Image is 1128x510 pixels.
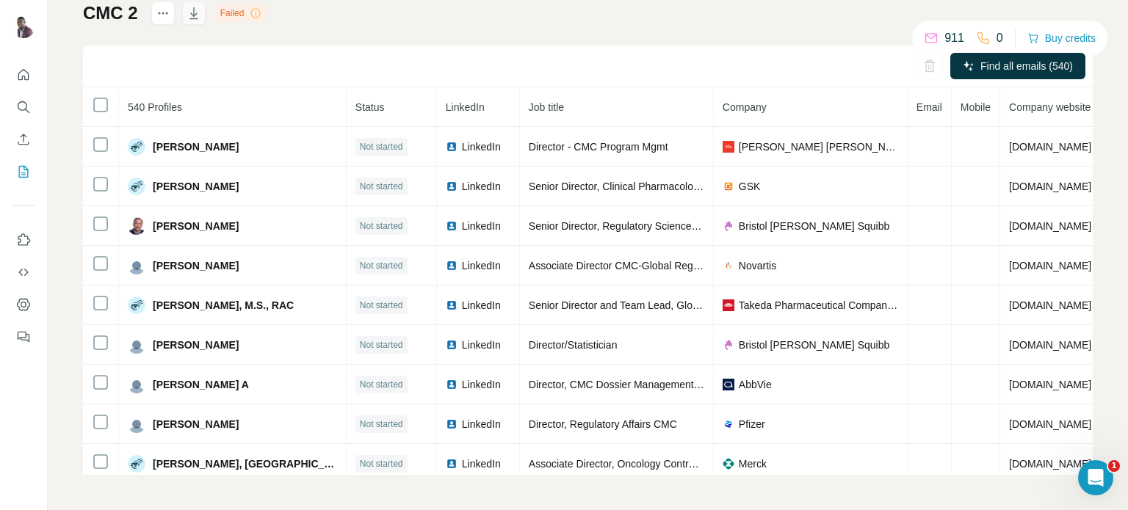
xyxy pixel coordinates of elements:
img: Avatar [12,15,35,38]
span: Merck [739,456,767,471]
span: Novartis [739,258,776,273]
img: LinkedIn logo [446,418,458,430]
span: Company website [1009,101,1091,113]
span: Senior Director, Regulatory Sciences - CMC [529,220,729,232]
span: [PERSON_NAME] [153,179,239,194]
img: LinkedIn logo [446,339,458,351]
img: company-logo [723,458,734,470]
span: LinkedIn [462,179,501,194]
span: [PERSON_NAME] [153,139,239,154]
span: LinkedIn [462,219,501,233]
img: company-logo [723,141,734,153]
span: LinkedIn [462,258,501,273]
button: Use Surfe on LinkedIn [12,227,35,253]
img: LinkedIn logo [446,260,458,272]
img: company-logo [723,260,734,272]
span: [PERSON_NAME] [153,417,239,431]
span: LinkedIn [462,338,501,352]
span: Status [355,101,385,113]
button: actions [151,1,175,25]
span: Not started [360,140,403,153]
img: Avatar [128,336,145,354]
img: company-logo [723,181,734,192]
span: Not started [360,418,403,431]
span: [DOMAIN_NAME] [1009,299,1091,311]
span: AbbVie [739,377,772,392]
span: Director - CMC Program Mgmt [529,141,668,153]
img: Avatar [128,376,145,393]
img: company-logo [723,379,734,390]
span: [PERSON_NAME] [153,258,239,273]
span: LinkedIn [462,456,501,471]
button: Use Surfe API [12,259,35,285]
span: Company [723,101,767,113]
span: LinkedIn [462,417,501,431]
span: Not started [360,338,403,351]
button: Find all emails (540) [950,53,1085,79]
span: [DOMAIN_NAME] [1009,260,1091,272]
button: My lists [12,159,35,185]
img: LinkedIn logo [446,141,458,153]
p: 0 [997,29,1003,47]
img: LinkedIn logo [446,181,458,192]
span: [DOMAIN_NAME] [1009,458,1091,470]
span: Not started [360,457,403,470]
span: Senior Director, Clinical Pharmacology Modeling and Simulation [529,181,820,192]
span: Director, CMC Dossier Management at AbbVie [529,379,740,390]
img: LinkedIn logo [446,379,458,390]
span: Bristol [PERSON_NAME] Squibb [739,219,889,233]
button: Feedback [12,324,35,350]
button: Quick start [12,62,35,88]
button: Search [12,94,35,120]
img: Avatar [128,296,145,314]
span: Not started [360,180,403,193]
span: LinkedIn [462,298,501,313]
span: GSK [739,179,761,194]
span: LinkedIn [446,101,485,113]
span: Associate Director, Oncology Contract Modeling & Analytics [529,458,800,470]
span: LinkedIn [462,377,501,392]
img: Avatar [128,217,145,235]
span: [PERSON_NAME], [GEOGRAPHIC_DATA] [153,456,337,471]
span: Not started [360,299,403,312]
span: Not started [360,378,403,391]
span: [PERSON_NAME] A [153,377,249,392]
span: [DOMAIN_NAME] [1009,141,1091,153]
iframe: Intercom live chat [1078,460,1113,495]
span: LinkedIn [462,139,501,154]
img: company-logo [723,220,734,232]
img: company-logo [723,299,734,311]
img: LinkedIn logo [446,458,458,470]
span: [DOMAIN_NAME] [1009,220,1091,232]
h1: CMC 2 [83,1,138,25]
span: Not started [360,259,403,272]
span: [PERSON_NAME], M.S., RAC [153,298,294,313]
span: [DOMAIN_NAME] [1009,339,1091,351]
span: Director, Regulatory Affairs CMC [529,418,677,430]
button: Enrich CSV [12,126,35,153]
span: Bristol [PERSON_NAME] Squibb [739,338,889,352]
span: Associate Director CMC-Global Regulatory Affairs [529,260,756,272]
img: company-logo [723,339,734,351]
span: Director/Statistician [529,339,618,351]
span: 1 [1108,460,1120,472]
span: [DOMAIN_NAME] [1009,181,1091,192]
p: 911 [944,29,964,47]
img: Avatar [128,257,145,274]
img: LinkedIn logo [446,220,458,232]
span: Email [916,101,942,113]
span: Pfizer [739,417,765,431]
span: [PERSON_NAME] [153,219,239,233]
button: Dashboard [12,291,35,318]
span: [DOMAIN_NAME] [1009,379,1091,390]
span: Takeda Pharmaceutical Company Limited [739,298,898,313]
span: Find all emails (540) [980,59,1073,73]
img: Avatar [128,455,145,473]
img: Avatar [128,178,145,195]
span: [PERSON_NAME] [153,338,239,352]
span: Job title [529,101,564,113]
div: Failed [216,4,267,22]
button: Buy credits [1027,28,1096,48]
span: Senior Director and Team Lead, Global Regulatory Affairs CMC Strategy [529,299,858,311]
img: Avatar [128,415,145,433]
